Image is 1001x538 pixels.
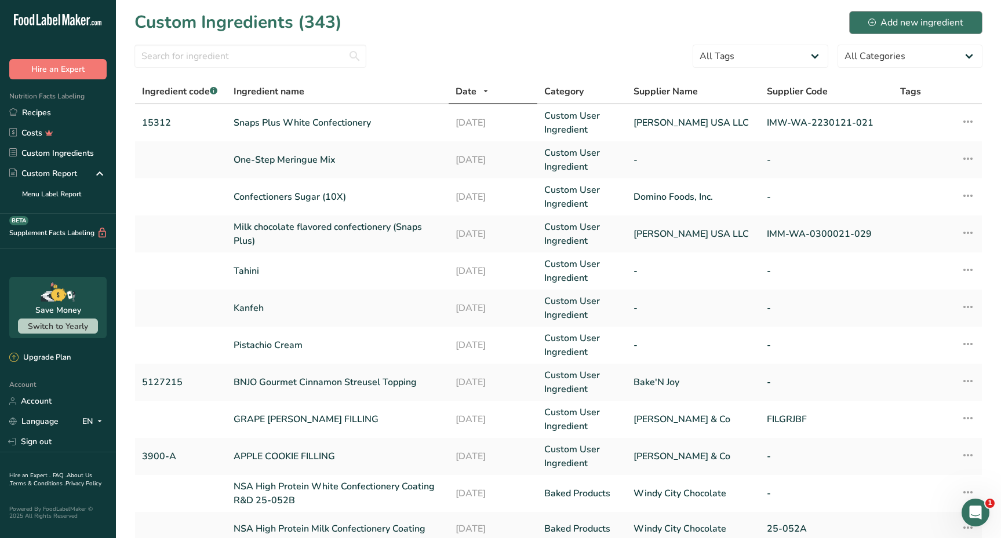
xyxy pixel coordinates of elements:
span: Ingredient name [234,85,304,98]
a: Hire an Expert . [9,471,50,480]
a: Custom User Ingredient [544,257,619,285]
a: NSA High Protein White Confectionery Coating R&D 25-052B [234,480,442,507]
a: - [767,264,886,278]
a: IMW-WA-2230121-021 [767,116,886,130]
a: [DATE] [456,412,530,426]
a: Custom User Ingredient [544,442,619,470]
a: Pistachio Cream [234,338,442,352]
a: [DATE] [456,449,530,463]
a: Bake'N Joy [634,375,753,389]
a: - [767,338,886,352]
a: [DATE] [456,522,530,536]
span: 1 [985,499,995,508]
a: - [767,190,886,204]
a: Confectioners Sugar (10X) [234,190,442,204]
div: Save Money [35,304,81,316]
a: [DATE] [456,153,530,167]
a: Terms & Conditions . [10,480,65,488]
a: Kanfeh [234,301,442,315]
div: Upgrade Plan [9,352,71,364]
span: Switch to Yearly [28,321,88,332]
a: - [767,153,886,167]
a: - [634,264,753,278]
button: Switch to Yearly [18,319,98,334]
a: [DATE] [456,227,530,241]
a: - [634,301,753,315]
iframe: Intercom live chat [962,499,989,526]
input: Search for ingredient [134,45,366,68]
a: - [767,486,886,500]
a: [DATE] [456,375,530,389]
a: - [767,449,886,463]
a: - [634,338,753,352]
a: Domino Foods, Inc. [634,190,753,204]
a: Privacy Policy [65,480,101,488]
a: Custom User Ingredient [544,183,619,211]
a: Custom User Ingredient [544,331,619,359]
div: Add new ingredient [868,16,963,30]
a: Snaps Plus White Confectionery [234,116,442,130]
span: Supplier Name [634,85,698,98]
div: EN [82,415,107,429]
a: Windy City Chocolate [634,486,753,500]
span: Date [456,85,476,98]
a: BNJO Gourmet Cinnamon Streusel Topping [234,375,442,389]
div: BETA [9,216,28,225]
a: [PERSON_NAME] & Co [634,412,753,426]
a: [DATE] [456,116,530,130]
a: FILGRJBF [767,412,886,426]
a: [DATE] [456,264,530,278]
div: Custom Report [9,167,77,180]
a: Tahini [234,264,442,278]
a: - [767,375,886,389]
h1: Custom Ingredients (343) [134,9,342,35]
span: Category [544,85,584,98]
a: About Us . [9,471,92,488]
button: Hire an Expert [9,59,107,79]
div: Powered By FoodLabelMaker © 2025 All Rights Reserved [9,506,107,519]
a: FAQ . [53,471,67,480]
a: [PERSON_NAME] & Co [634,449,753,463]
a: IMM-WA-0300021-029 [767,227,886,241]
a: One-Step Meringue Mix [234,153,442,167]
a: [PERSON_NAME] USA LLC [634,116,753,130]
span: Tags [900,85,921,98]
a: 15312 [142,116,220,130]
a: - [634,153,753,167]
a: GRAPE [PERSON_NAME] FILLING [234,412,442,426]
a: [DATE] [456,190,530,204]
a: Milk chocolate flavored confectionery (Snaps Plus) [234,220,442,248]
a: [DATE] [456,338,530,352]
a: [PERSON_NAME] USA LLC [634,227,753,241]
a: Custom User Ingredient [544,146,619,174]
a: NSA High Protein Milk Confectionery Coating [234,522,442,536]
a: Baked Products [544,486,619,500]
a: 5127215 [142,375,220,389]
a: Language [9,411,59,431]
a: 25-052A [767,522,886,536]
a: - [767,301,886,315]
a: [DATE] [456,486,530,500]
span: Supplier Code [767,85,828,98]
a: Baked Products [544,522,619,536]
a: Custom User Ingredient [544,405,619,433]
button: Add new ingredient [849,11,982,34]
a: Custom User Ingredient [544,294,619,322]
a: [DATE] [456,301,530,315]
a: APPLE COOKIE FILLING [234,449,442,463]
a: Custom User Ingredient [544,220,619,248]
a: Custom User Ingredient [544,109,619,137]
span: Ingredient code [142,85,217,98]
a: Windy City Chocolate [634,522,753,536]
a: Custom User Ingredient [544,368,619,396]
a: 3900-A [142,449,220,463]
